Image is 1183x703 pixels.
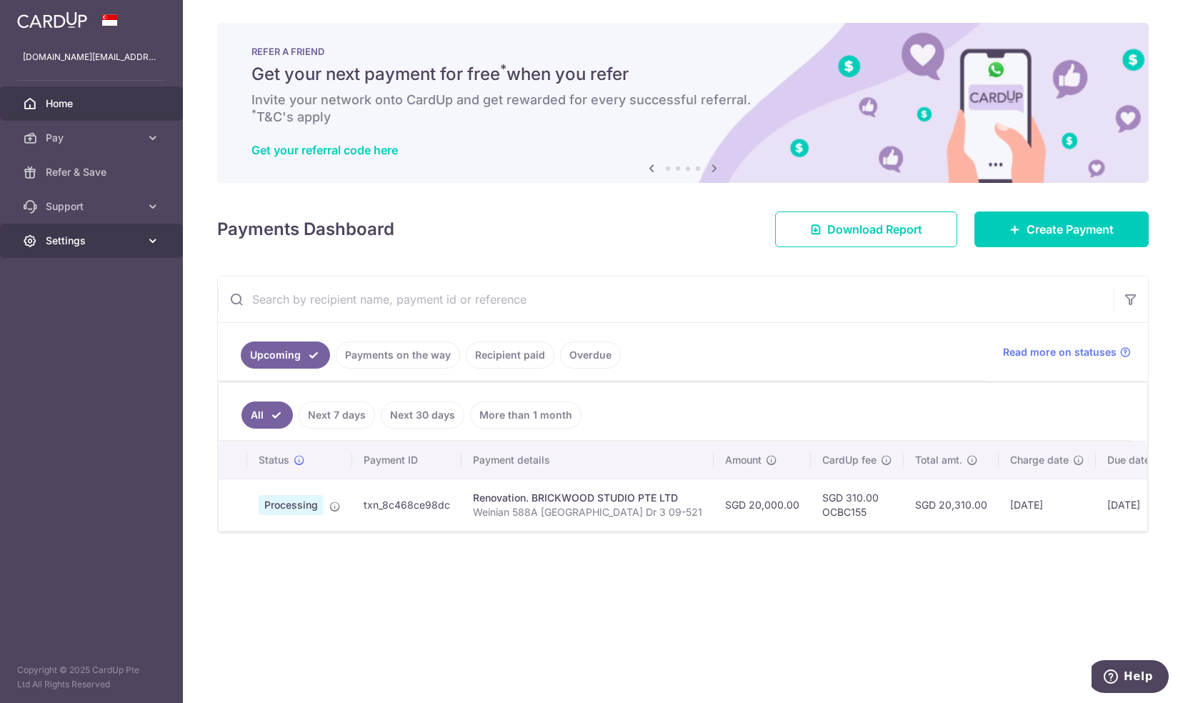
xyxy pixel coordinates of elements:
[352,479,461,531] td: txn_8c468ce98dc
[725,453,762,467] span: Amount
[470,402,581,429] a: More than 1 month
[904,479,999,531] td: SGD 20,310.00
[251,91,1114,126] h6: Invite your network onto CardUp and get rewarded for every successful referral. T&C's apply
[46,96,140,111] span: Home
[241,341,330,369] a: Upcoming
[827,221,922,238] span: Download Report
[461,442,714,479] th: Payment details
[1092,660,1169,696] iframe: Opens a widget where you can find more information
[1010,453,1069,467] span: Charge date
[299,402,375,429] a: Next 7 days
[560,341,621,369] a: Overdue
[46,234,140,248] span: Settings
[17,11,87,29] img: CardUp
[241,402,293,429] a: All
[46,131,140,145] span: Pay
[46,165,140,179] span: Refer & Save
[217,216,394,242] h4: Payments Dashboard
[217,23,1149,183] img: RAF banner
[46,199,140,214] span: Support
[381,402,464,429] a: Next 30 days
[23,50,160,64] p: [DOMAIN_NAME][EMAIL_ADDRESS][DOMAIN_NAME]
[473,505,702,519] p: Weinian 588A [GEOGRAPHIC_DATA] Dr 3 09-521
[775,211,957,247] a: Download Report
[259,453,289,467] span: Status
[251,46,1114,57] p: REFER A FRIEND
[1027,221,1114,238] span: Create Payment
[218,276,1114,322] input: Search by recipient name, payment id or reference
[336,341,460,369] a: Payments on the way
[1003,345,1117,359] span: Read more on statuses
[259,495,324,515] span: Processing
[473,491,702,505] div: Renovation. BRICKWOOD STUDIO PTE LTD
[251,143,398,157] a: Get your referral code here
[1107,453,1150,467] span: Due date
[1003,345,1131,359] a: Read more on statuses
[999,479,1096,531] td: [DATE]
[974,211,1149,247] a: Create Payment
[714,479,811,531] td: SGD 20,000.00
[1096,479,1177,531] td: [DATE]
[811,479,904,531] td: SGD 310.00 OCBC155
[251,63,1114,86] h5: Get your next payment for free when you refer
[352,442,461,479] th: Payment ID
[466,341,554,369] a: Recipient paid
[915,453,962,467] span: Total amt.
[822,453,877,467] span: CardUp fee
